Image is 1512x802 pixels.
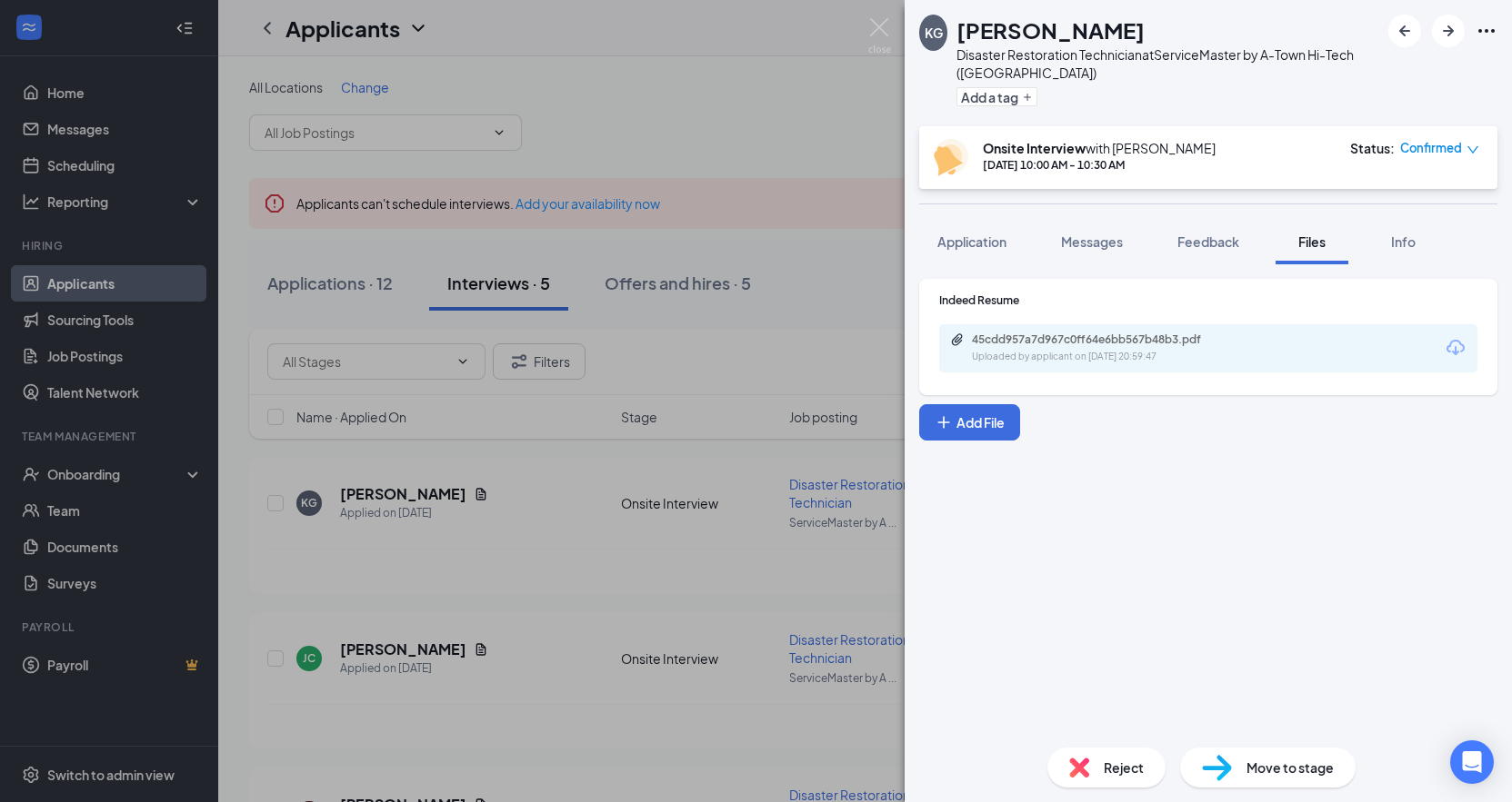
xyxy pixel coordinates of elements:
[925,24,943,42] div: KG
[939,292,1477,308] div: Indeed Resume
[972,350,1245,364] div: Uploaded by applicant on [DATE] 20:59:47
[950,332,1245,364] a: Paperclip45cdd957a7d967c0ff64e6bb567b48b3.pdfUploaded by applicant on [DATE] 20:59:47
[1432,15,1465,47] button: ArrowRight
[1247,757,1334,777] span: Move to stage
[983,157,1216,173] div: [DATE] 10:00 AM - 10:30 AM
[1467,144,1479,156] span: down
[972,332,1227,347] div: 45cdd957a7d967c0ff64e6bb567b48b3.pdf
[1445,337,1467,359] svg: Download
[1437,20,1459,42] svg: ArrowRight
[1350,139,1395,157] div: Status :
[1298,233,1326,250] span: Files
[1391,233,1416,250] span: Info
[956,45,1379,82] div: Disaster Restoration Technician at ServiceMaster by A-Town Hi-Tech ([GEOGRAPHIC_DATA])
[983,140,1086,156] b: Onsite Interview
[983,139,1216,157] div: with [PERSON_NAME]
[1394,20,1416,42] svg: ArrowLeftNew
[1022,92,1033,103] svg: Plus
[956,15,1145,45] h1: [PERSON_NAME]
[950,332,965,347] svg: Paperclip
[1388,15,1421,47] button: ArrowLeftNew
[919,404,1020,441] button: Add FilePlus
[935,413,953,431] svg: Plus
[937,233,1006,250] span: Application
[1177,233,1239,250] span: Feedback
[1061,233,1123,250] span: Messages
[1450,740,1494,784] div: Open Intercom Messenger
[1476,20,1497,42] svg: Ellipses
[1400,139,1462,157] span: Confirmed
[956,87,1037,106] button: PlusAdd a tag
[1104,757,1144,777] span: Reject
